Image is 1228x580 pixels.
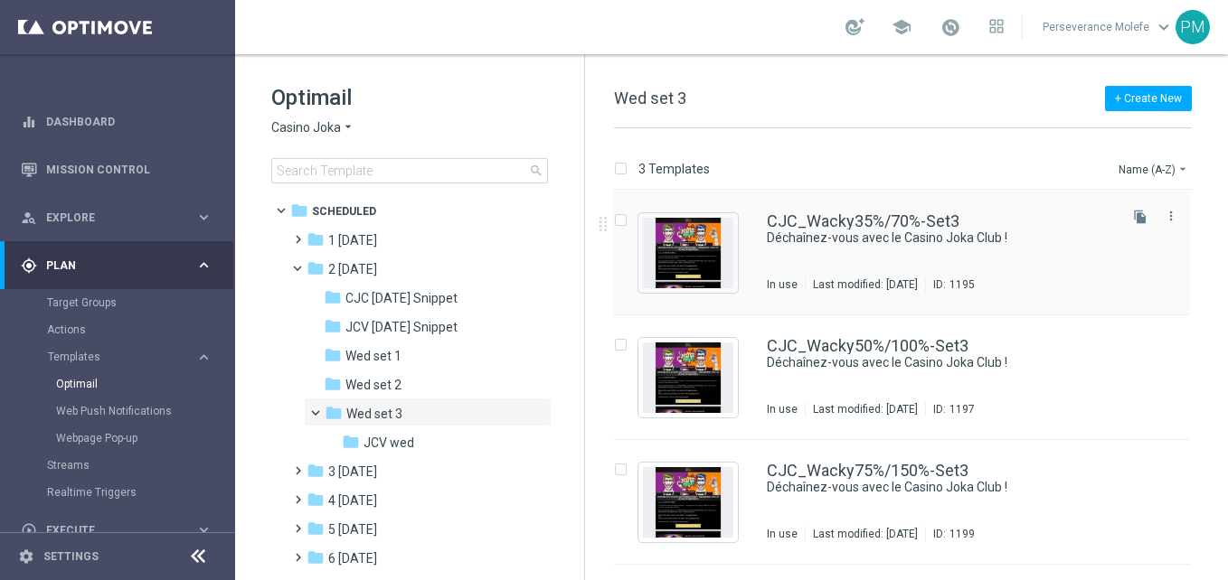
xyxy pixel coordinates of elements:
[195,521,213,538] i: keyboard_arrow_right
[47,289,233,316] div: Target Groups
[364,435,414,451] span: JCV wed
[20,210,213,225] button: person_search Explore keyboard_arrow_right
[596,191,1224,315] div: Press SPACE to select this row.
[643,467,733,538] img: 1199.jpeg
[47,295,188,310] a: Target Groups
[307,462,325,480] i: folder
[767,527,798,541] div: In use
[312,203,376,220] span: Scheduled
[47,316,233,343] div: Actions
[806,527,925,541] div: Last modified: [DATE]
[949,402,975,416] div: 1197
[643,342,733,413] img: 1197.jpeg
[596,315,1224,440] div: Press SPACE to select this row.
[767,338,968,354] a: CJC_Wacky50%/100%-Set3
[925,527,975,541] div: ID:
[1176,10,1210,44] div: PM
[47,343,233,452] div: Templates
[324,346,342,364] i: folder
[307,548,325,566] i: folder
[806,402,925,416] div: Last modified: [DATE]
[1176,162,1190,176] i: arrow_drop_down
[346,406,402,422] span: Wed set 3
[345,319,458,335] span: JCV Wednesday Snippet
[638,161,710,177] p: 3 Templates
[48,351,177,362] span: Templates
[56,404,188,418] a: Web Push Notifications
[767,479,1114,496] div: Déchaînez-vous avec le Casino Joka Club !
[18,548,34,565] i: settings
[21,145,213,193] div: Mission Control
[47,323,188,337] a: Actions
[56,370,233,398] div: Optimail
[47,479,233,506] div: Realtime Triggers
[596,440,1224,565] div: Press SPACE to select this row.
[767,277,798,292] div: In use
[21,257,195,274] div: Plan
[925,277,975,292] div: ID:
[56,425,233,452] div: Webpage Pop-up
[949,277,975,292] div: 1195
[46,145,213,193] a: Mission Control
[307,491,325,509] i: folder
[48,351,195,362] div: Templates
[767,402,798,416] div: In use
[271,158,548,183] input: Search Template
[56,377,188,391] a: Optimail
[271,83,548,112] h1: Optimail
[43,551,99,562] a: Settings
[949,527,975,541] div: 1199
[21,114,37,130] i: equalizer
[47,452,233,479] div: Streams
[290,201,308,220] i: folder
[46,98,213,145] a: Dashboard
[614,89,686,108] span: Wed set 3
[20,258,213,273] button: gps_fixed Plan keyboard_arrow_right
[345,377,401,393] span: Wed set 2
[328,261,377,277] span: 2 Wednesday
[21,257,37,274] i: gps_fixed
[1117,158,1192,180] button: Name (A-Z)arrow_drop_down
[324,317,342,335] i: folder
[307,259,325,277] i: folder
[20,163,213,177] button: Mission Control
[21,210,37,226] i: person_search
[328,521,377,538] span: 5 Saturday
[529,164,543,178] span: search
[328,232,377,248] span: 1 Tuesday
[46,260,195,271] span: Plan
[46,212,195,223] span: Explore
[21,522,195,538] div: Execute
[1154,17,1174,37] span: keyboard_arrow_down
[1162,205,1180,227] button: more_vert
[328,463,377,480] span: 3 Thursday
[324,375,342,393] i: folder
[21,210,195,226] div: Explore
[307,519,325,538] i: folder
[56,398,233,425] div: Web Push Notifications
[20,115,213,129] button: equalizer Dashboard
[21,522,37,538] i: play_circle_outline
[47,350,213,364] div: Templates keyboard_arrow_right
[56,431,188,445] a: Webpage Pop-up
[1105,86,1192,111] button: + Create New
[195,209,213,226] i: keyboard_arrow_right
[1164,209,1178,223] i: more_vert
[767,479,1072,496] a: Déchaînez-vous avec le Casino Joka Club !
[767,463,968,479] a: CJC_Wacky75%/150%-Set3
[46,525,195,536] span: Execute
[767,213,959,229] a: CJC_Wacky35%/70%-Set3
[47,458,188,472] a: Streams
[806,277,925,292] div: Last modified: [DATE]
[20,523,213,538] button: play_circle_outline Execute keyboard_arrow_right
[767,229,1114,247] div: Déchaînez-vous avec le Casino Joka Club !
[47,485,188,500] a: Realtime Triggers
[767,354,1072,371] a: Déchaînez-vous avec le Casino Joka Club !
[271,119,341,136] span: Casino Joka
[324,288,342,306] i: folder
